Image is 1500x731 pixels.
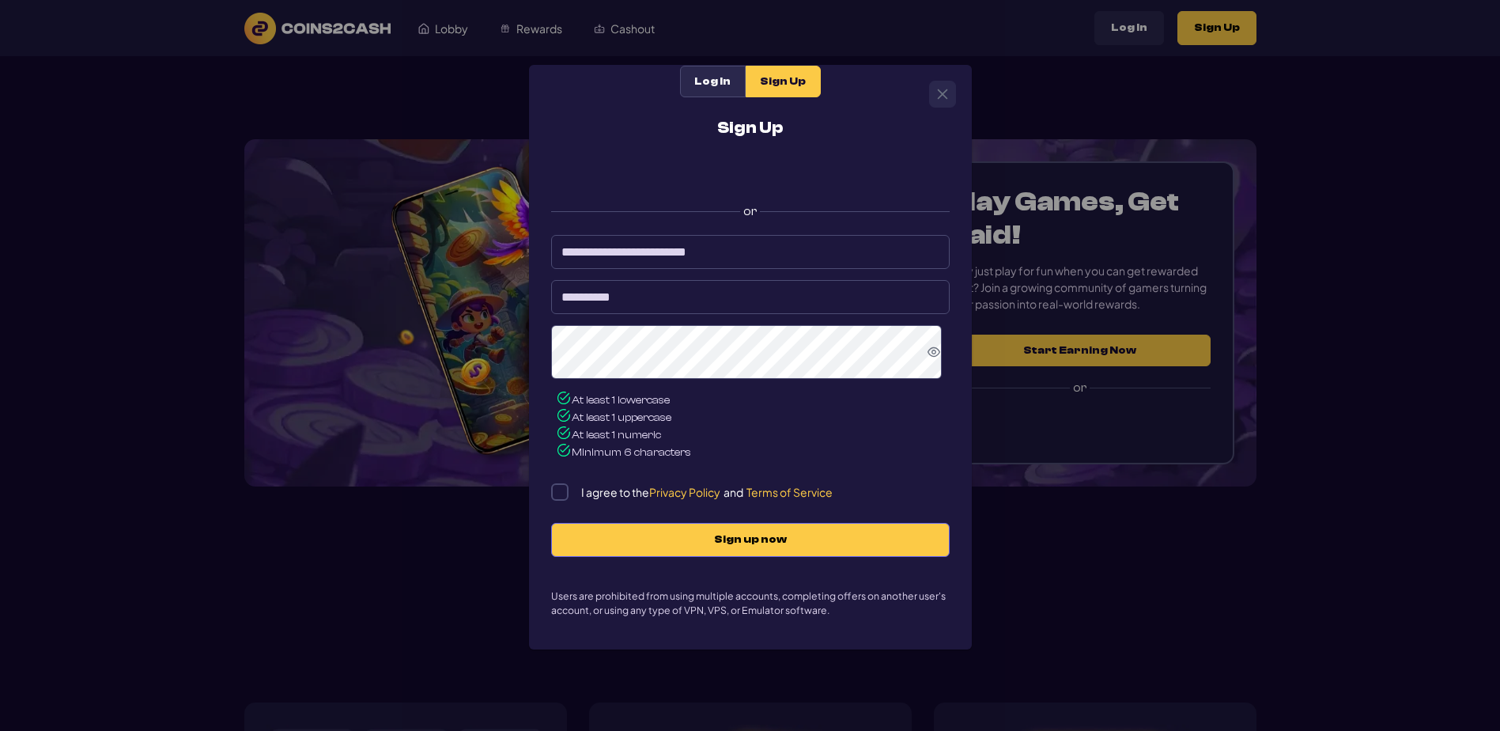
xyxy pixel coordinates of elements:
h2: Sign Up [717,119,784,136]
span: Terms of Service [746,485,833,499]
span: Sign up now [568,533,933,547]
div: Log In [680,66,746,97]
li: Minimum 6 characters [557,444,950,461]
div: Sign Up [746,66,821,97]
li: At least 1 numeric [557,426,950,444]
p: I agree to the and [581,485,833,499]
label: or [551,190,950,224]
button: Close [930,81,955,107]
li: At least 1 lowercase [557,392,950,409]
button: Sign up now [551,523,950,557]
span: Log In [694,75,731,89]
span: Privacy Policy [649,485,720,499]
li: At least 1 uppercase [557,409,950,426]
span: Sign Up [760,75,806,89]
iframe: Sign in with Google Button [584,157,916,191]
svg: Show Password [928,346,940,358]
p: Users are prohibited from using multiple accounts, completing offers on another user's account, o... [551,589,950,618]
